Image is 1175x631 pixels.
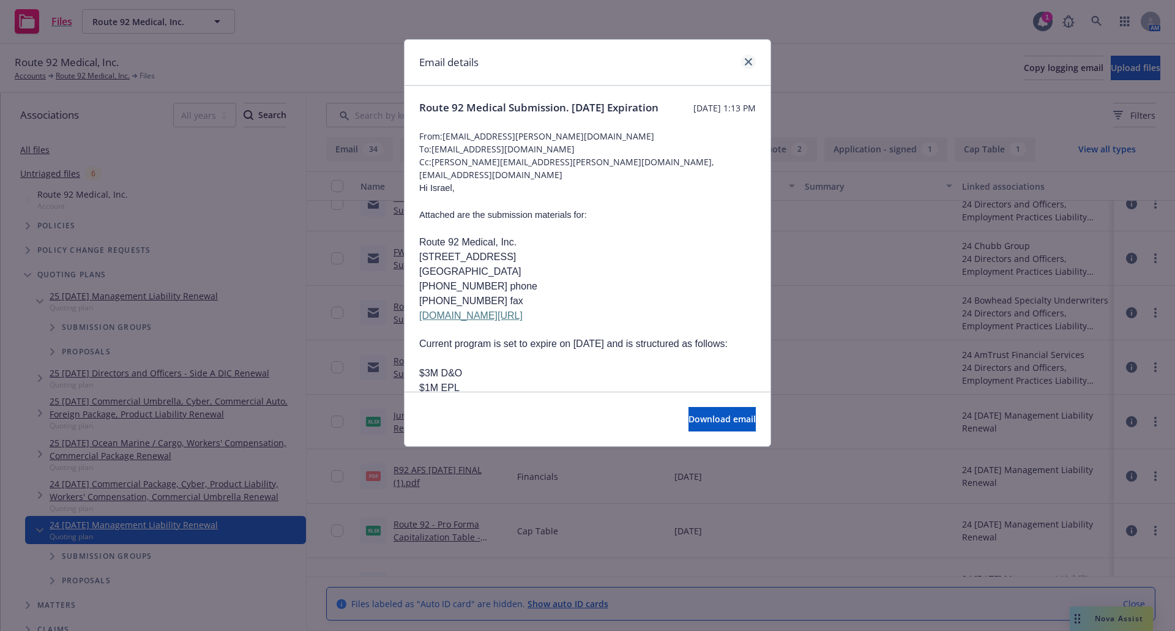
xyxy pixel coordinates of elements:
span: From: [EMAIL_ADDRESS][PERSON_NAME][DOMAIN_NAME] [419,130,756,143]
span: Cc: [PERSON_NAME][EMAIL_ADDRESS][PERSON_NAME][DOMAIN_NAME],[EMAIL_ADDRESS][DOMAIN_NAME] [419,155,756,181]
span: $3M D&O [419,368,462,378]
a: close [741,54,756,69]
p: Hi Israel, [419,181,756,195]
span: [PHONE_NUMBER] fax [419,296,523,306]
span: Download email [688,413,756,425]
span: [STREET_ADDRESS] [419,252,516,262]
span: [DATE] 1:13 PM [693,102,756,114]
span: [GEOGRAPHIC_DATA] [419,266,521,277]
a: [DOMAIN_NAME][URL] [419,310,523,321]
span: Current program is set to expire on [DATE] and is structured as follows: [419,338,728,349]
span: Route 92 Medical, Inc. [419,237,517,247]
span: Route 92 Medical Submission. [DATE] Expiration [419,100,658,115]
h1: Email details [419,54,479,70]
span: $1M EPL [419,383,460,393]
span: [PHONE_NUMBER] phone [419,281,537,291]
span: To: [EMAIL_ADDRESS][DOMAIN_NAME] [419,143,756,155]
button: Download email [688,407,756,431]
span: Attached are the submission materials for: [419,210,587,220]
